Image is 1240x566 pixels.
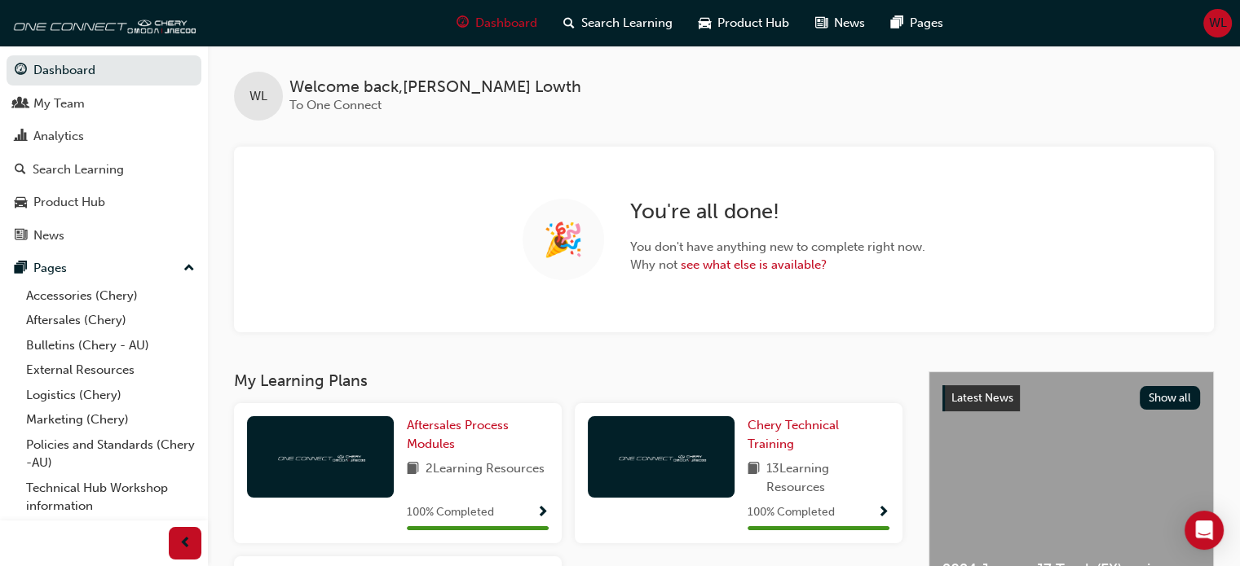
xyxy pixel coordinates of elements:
[7,187,201,217] a: Product Hub
[7,221,201,251] a: News
[15,261,27,276] span: pages-icon
[910,14,943,33] span: Pages
[276,449,365,464] img: oneconnect
[748,459,760,496] span: book-icon
[407,416,549,453] a: Aftersales Process Modules
[951,391,1013,405] span: Latest News
[426,459,545,480] span: 2 Learning Resources
[748,503,835,522] span: 100 % Completed
[15,129,27,144] span: chart-icon
[407,503,494,522] span: 100 % Completed
[7,52,201,253] button: DashboardMy TeamAnalyticsSearch LearningProduct HubNews
[457,13,469,33] span: guage-icon
[183,258,195,279] span: up-icon
[20,383,201,408] a: Logistics (Chery)
[20,358,201,383] a: External Resources
[616,449,706,464] img: oneconnect
[550,7,686,40] a: search-iconSearch Learning
[20,407,201,432] a: Marketing (Chery)
[877,502,889,523] button: Show Progress
[179,533,192,554] span: prev-icon
[407,418,509,451] span: Aftersales Process Modules
[699,13,711,33] span: car-icon
[20,519,201,544] a: All Pages
[536,502,549,523] button: Show Progress
[1203,9,1232,37] button: WL
[475,14,537,33] span: Dashboard
[686,7,802,40] a: car-iconProduct Hub
[15,195,27,210] span: car-icon
[681,257,827,272] a: see what else is available?
[15,163,26,178] span: search-icon
[33,127,84,146] div: Analytics
[1209,14,1227,33] span: WL
[581,14,673,33] span: Search Learning
[20,432,201,476] a: Policies and Standards (Chery -AU)
[748,416,889,453] a: Chery Technical Training
[20,283,201,309] a: Accessories (Chery)
[766,459,889,496] span: 13 Learning Resources
[1140,386,1201,410] button: Show all
[20,308,201,333] a: Aftersales (Chery)
[15,64,27,78] span: guage-icon
[289,98,382,112] span: To One Connect
[33,160,124,179] div: Search Learning
[877,506,889,520] span: Show Progress
[543,230,584,249] span: 🎉
[7,55,201,86] a: Dashboard
[443,7,550,40] a: guage-iconDashboard
[563,13,575,33] span: search-icon
[630,256,925,274] span: Why not
[748,418,839,451] span: Chery Technical Training
[942,385,1200,411] a: Latest NewsShow all
[20,476,201,519] a: Technical Hub Workshop information
[249,87,267,106] span: WL
[33,193,105,212] div: Product Hub
[407,459,419,480] span: book-icon
[878,7,956,40] a: pages-iconPages
[7,155,201,185] a: Search Learning
[33,94,85,113] div: My Team
[7,89,201,119] a: My Team
[33,226,64,245] div: News
[8,7,196,39] img: oneconnect
[7,121,201,151] a: Analytics
[630,238,925,257] span: You don't have anything new to complete right now.
[536,506,549,520] span: Show Progress
[834,14,865,33] span: News
[891,13,903,33] span: pages-icon
[15,97,27,112] span: people-icon
[33,259,67,278] div: Pages
[802,7,878,40] a: news-iconNews
[1185,511,1224,550] div: Open Intercom Messenger
[289,78,581,97] span: Welcome back , [PERSON_NAME] Lowth
[7,253,201,283] button: Pages
[20,333,201,358] a: Bulletins (Chery - AU)
[815,13,827,33] span: news-icon
[630,199,925,225] h2: You're all done!
[234,371,902,390] h3: My Learning Plans
[15,229,27,244] span: news-icon
[717,14,789,33] span: Product Hub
